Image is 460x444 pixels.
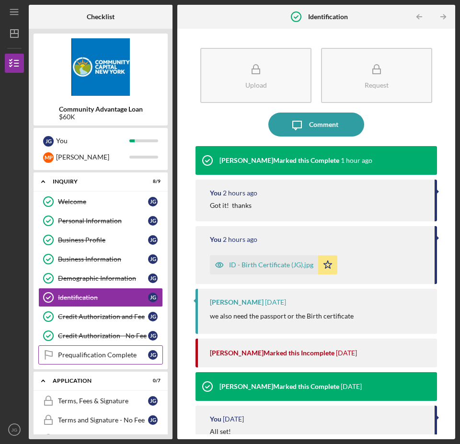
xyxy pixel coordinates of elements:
div: Prequalification Complete [58,351,148,359]
div: You [56,133,129,149]
div: [PERSON_NAME] Marked this Complete [219,157,339,164]
div: J G [148,273,158,283]
time: 2025-09-08 13:38 [223,236,257,243]
div: J G [148,197,158,206]
time: 2025-09-06 00:19 [336,349,357,357]
div: J G [148,415,158,425]
div: ID - Birth Certificate (JG).jpg [229,261,313,269]
b: Identification [308,13,348,21]
a: Personal InformationJG [38,211,163,230]
a: Credit Authorization - No FeeJG [38,326,163,345]
a: WelcomeJG [38,192,163,211]
a: Credit Authorization and FeeJG [38,307,163,326]
div: J G [43,136,54,147]
div: You [210,236,221,243]
div: Personal Information [58,217,148,225]
div: You [210,189,221,197]
div: Comment [309,113,338,137]
div: Terms, Fees & Signature [58,397,148,405]
div: Request [365,81,389,89]
text: JG [11,427,17,433]
div: Application [53,378,137,384]
time: 2025-09-06 00:19 [265,298,286,306]
div: J G [148,350,158,360]
div: Credit Authorization - No Fee [58,332,148,340]
div: J G [148,293,158,302]
time: 2025-09-05 22:01 [223,415,244,423]
div: $60K [59,113,143,121]
a: Business InformationJG [38,250,163,269]
div: [PERSON_NAME] Marked this Complete [219,383,339,390]
div: J G [148,254,158,264]
div: J G [148,235,158,245]
div: [PERSON_NAME] Marked this Incomplete [210,349,334,357]
button: JG [5,420,24,439]
div: 8 / 9 [143,179,161,184]
div: Demographic Information [58,274,148,282]
a: Demographic InformationJG [38,269,163,288]
a: Terms, Fees & SignatureJG [38,391,163,410]
div: Got it! thanks [210,202,252,209]
div: J G [148,312,158,321]
div: J G [148,331,158,341]
b: Community Advantage Loan [59,105,143,113]
button: Request [321,48,432,103]
div: 0 / 7 [143,378,161,384]
b: Checklist [87,13,115,21]
div: Inquiry [53,179,137,184]
a: Business ProfileJG [38,230,163,250]
a: Terms and Signature - No FeeJG [38,410,163,430]
time: 2025-09-08 14:23 [341,157,372,164]
div: Business Information [58,255,148,263]
div: Upload [245,81,267,89]
button: Upload [200,48,311,103]
div: [PERSON_NAME] [56,149,129,165]
div: Credit Authorization and Fee [58,313,148,320]
div: Identification [58,294,148,301]
div: Terms and Signature - No Fee [58,416,148,424]
time: 2025-09-06 00:19 [341,383,362,390]
a: IdentificationJG [38,288,163,307]
div: All set! [210,428,231,435]
p: we also need the passport or the Birth certificate [210,311,354,321]
div: J G [148,396,158,406]
div: M P [43,152,54,163]
button: Comment [268,113,364,137]
time: 2025-09-08 13:39 [223,189,257,197]
a: Prequalification CompleteJG [38,345,163,364]
div: Welcome [58,198,148,205]
div: J G [148,216,158,226]
div: [PERSON_NAME] [210,298,264,306]
div: Business Profile [58,236,148,244]
img: Product logo [34,38,168,96]
button: ID - Birth Certificate (JG).jpg [210,255,337,274]
div: You [210,415,221,423]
